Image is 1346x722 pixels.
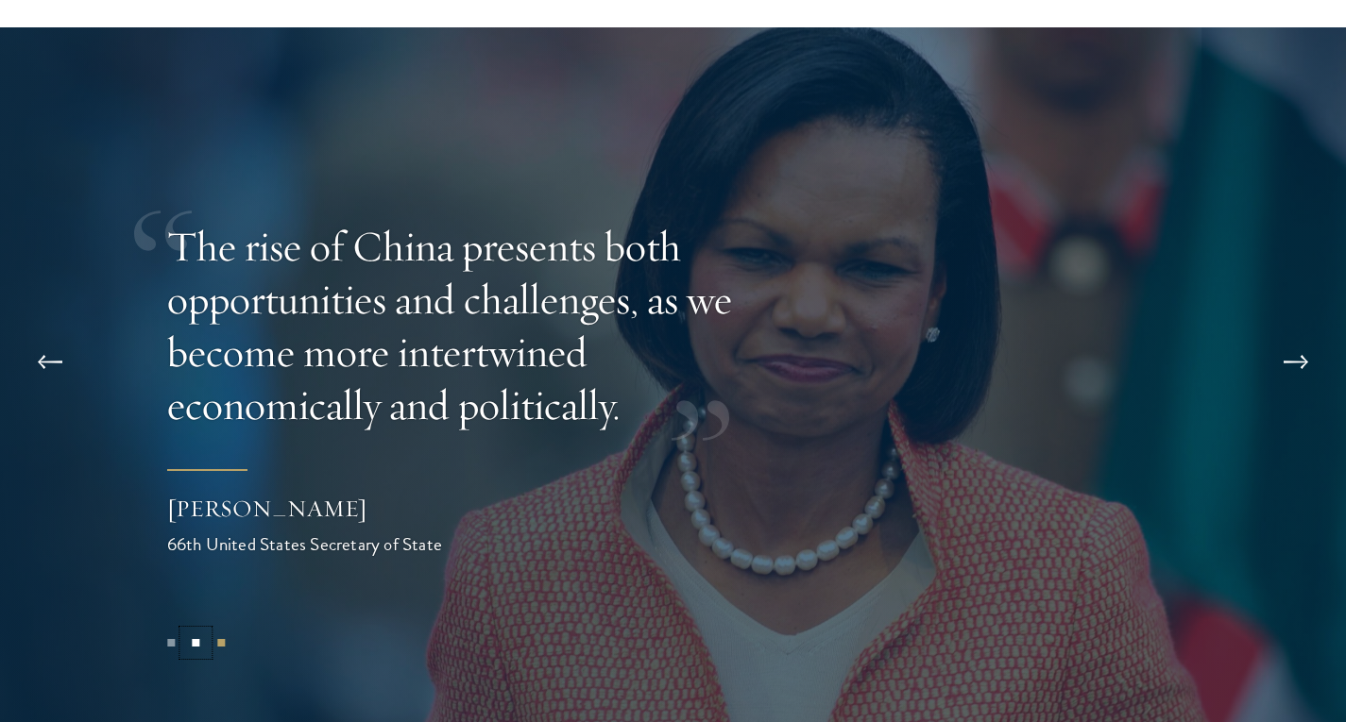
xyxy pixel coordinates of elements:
[167,530,545,558] div: 66th United States Secretary of State
[159,630,183,655] button: 1 of 3
[167,220,781,431] p: The rise of China presents both opportunities and challenges, as we become more intertwined econo...
[183,630,208,655] button: 2 of 3
[209,630,233,655] button: 3 of 3
[167,493,545,525] div: [PERSON_NAME]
